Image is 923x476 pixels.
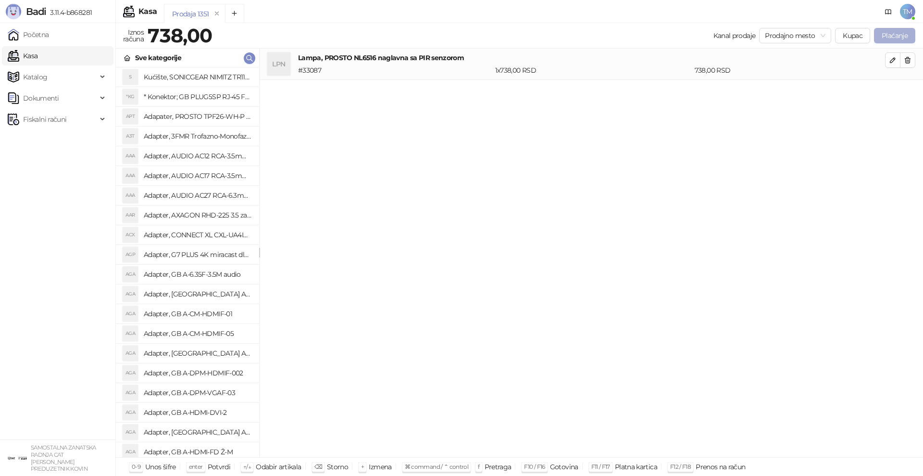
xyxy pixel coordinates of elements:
[144,365,251,381] h4: Adapter, GB A-DPM-HDMIF-002
[144,306,251,322] h4: Adapter, GB A-CM-HDMIF-01
[189,463,203,470] span: enter
[144,405,251,420] h4: Adapter, GB A-HDMI-DVI-2
[144,148,251,164] h4: Adapter, AUDIO AC12 RCA-3.5mm mono
[881,4,896,19] a: Dokumentacija
[8,46,37,65] a: Kasa
[615,461,657,473] div: Platna kartica
[6,4,21,19] img: Logo
[493,65,693,76] div: 1 x 738,00 RSD
[123,385,138,400] div: AGA
[123,148,138,164] div: AAA
[874,28,915,43] button: Plaćanje
[144,207,251,223] h4: Adapter, AXAGON RHD-225 3.5 za 2x2.5
[144,109,251,124] h4: Adapater, PROSTO TPF26-WH-P razdelnik
[693,65,887,76] div: 738,00 RSD
[144,247,251,262] h4: Adapter, G7 PLUS 4K miracast dlna airplay za TV
[123,188,138,203] div: AAA
[314,463,322,470] span: ⌫
[123,444,138,460] div: AGA
[123,227,138,243] div: ACX
[23,110,66,129] span: Fiskalni računi
[144,326,251,341] h4: Adapter, GB A-CM-HDMIF-05
[144,267,251,282] h4: Adapter, GB A-6.35F-3.5M audio
[243,463,251,470] span: ↑/↓
[696,461,745,473] div: Prenos na račun
[123,129,138,144] div: A3T
[296,65,493,76] div: # 33087
[123,267,138,282] div: AGA
[132,463,140,470] span: 0-9
[144,89,251,104] h4: * Konektor; GB PLUG5SP RJ-45 FTP Kat.5
[123,306,138,322] div: AGA
[267,52,290,76] div: LPN
[211,10,223,18] button: remove
[145,461,176,473] div: Unos šifre
[835,28,870,43] button: Kupac
[765,28,825,43] span: Prodajno mesto
[123,346,138,361] div: AGA
[172,9,209,19] div: Prodaja 1351
[135,52,181,63] div: Sve kategorije
[144,444,251,460] h4: Adapter, GB A-HDMI-FD Ž-M
[144,129,251,144] h4: Adapter, 3FMR Trofazno-Monofazni
[123,326,138,341] div: AGA
[144,385,251,400] h4: Adapter, GB A-DPM-VGAF-03
[900,4,915,19] span: TM
[116,67,259,457] div: grid
[144,168,251,183] h4: Adapter, AUDIO AC17 RCA-3.5mm stereo
[713,30,756,41] div: Kanal prodaje
[123,425,138,440] div: AGA
[144,425,251,440] h4: Adapter, [GEOGRAPHIC_DATA] A-HDMI-FC Ž-M
[123,207,138,223] div: AAR
[123,168,138,183] div: AAA
[26,6,46,17] span: Badi
[144,286,251,302] h4: Adapter, [GEOGRAPHIC_DATA] A-AC-UKEU-001 UK na EU 7.5A
[23,89,59,108] span: Dokumenti
[144,227,251,243] h4: Adapter, CONNECT XL CXL-UA4IN1 putni univerzalni
[591,463,610,470] span: F11 / F17
[369,461,391,473] div: Izmena
[327,461,348,473] div: Storno
[8,25,49,44] a: Početna
[123,286,138,302] div: AGA
[485,461,511,473] div: Pretraga
[405,463,469,470] span: ⌘ command / ⌃ control
[144,69,251,85] h4: Kućište, SONICGEAR NIMITZ TR1100 belo BEZ napajanja
[123,69,138,85] div: S
[550,461,578,473] div: Gotovina
[123,365,138,381] div: AGA
[123,405,138,420] div: AGA
[256,461,301,473] div: Odabir artikala
[123,109,138,124] div: APT
[225,4,244,23] button: Add tab
[524,463,545,470] span: F10 / F16
[138,8,157,15] div: Kasa
[144,188,251,203] h4: Adapter, AUDIO AC27 RCA-6.3mm stereo
[670,463,691,470] span: F12 / F18
[31,444,96,472] small: SAMOSTALNA ZANATSKA RADNJA CAT [PERSON_NAME] PREDUZETNIK KOVIN
[46,8,92,17] span: 3.11.4-b868281
[298,52,885,63] h4: Lampa, PROSTO NL6516 naglavna sa PIR senzorom
[123,247,138,262] div: AGP
[8,449,27,468] img: 64x64-companyLogo-ae27db6e-dfce-48a1-b68e-83471bd1bffd.png
[144,346,251,361] h4: Adapter, [GEOGRAPHIC_DATA] A-CMU3-LAN-05 hub
[208,461,231,473] div: Potvrdi
[121,26,146,45] div: Iznos računa
[148,24,212,47] strong: 738,00
[23,67,48,87] span: Katalog
[478,463,479,470] span: f
[361,463,364,470] span: +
